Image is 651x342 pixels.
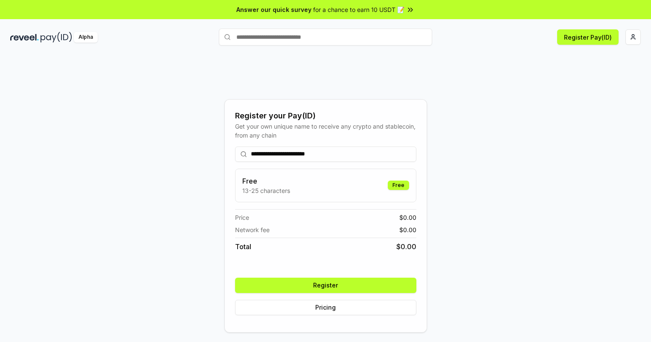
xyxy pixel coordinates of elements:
[236,5,311,14] span: Answer our quick survey
[235,278,416,293] button: Register
[10,32,39,43] img: reveel_dark
[396,241,416,252] span: $ 0.00
[557,29,619,45] button: Register Pay(ID)
[388,181,409,190] div: Free
[235,110,416,122] div: Register your Pay(ID)
[74,32,98,43] div: Alpha
[235,213,249,222] span: Price
[41,32,72,43] img: pay_id
[399,213,416,222] span: $ 0.00
[235,225,270,234] span: Network fee
[235,300,416,315] button: Pricing
[313,5,404,14] span: for a chance to earn 10 USDT 📝
[235,122,416,140] div: Get your own unique name to receive any crypto and stablecoin, from any chain
[399,225,416,234] span: $ 0.00
[235,241,251,252] span: Total
[242,176,290,186] h3: Free
[242,186,290,195] p: 13-25 characters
